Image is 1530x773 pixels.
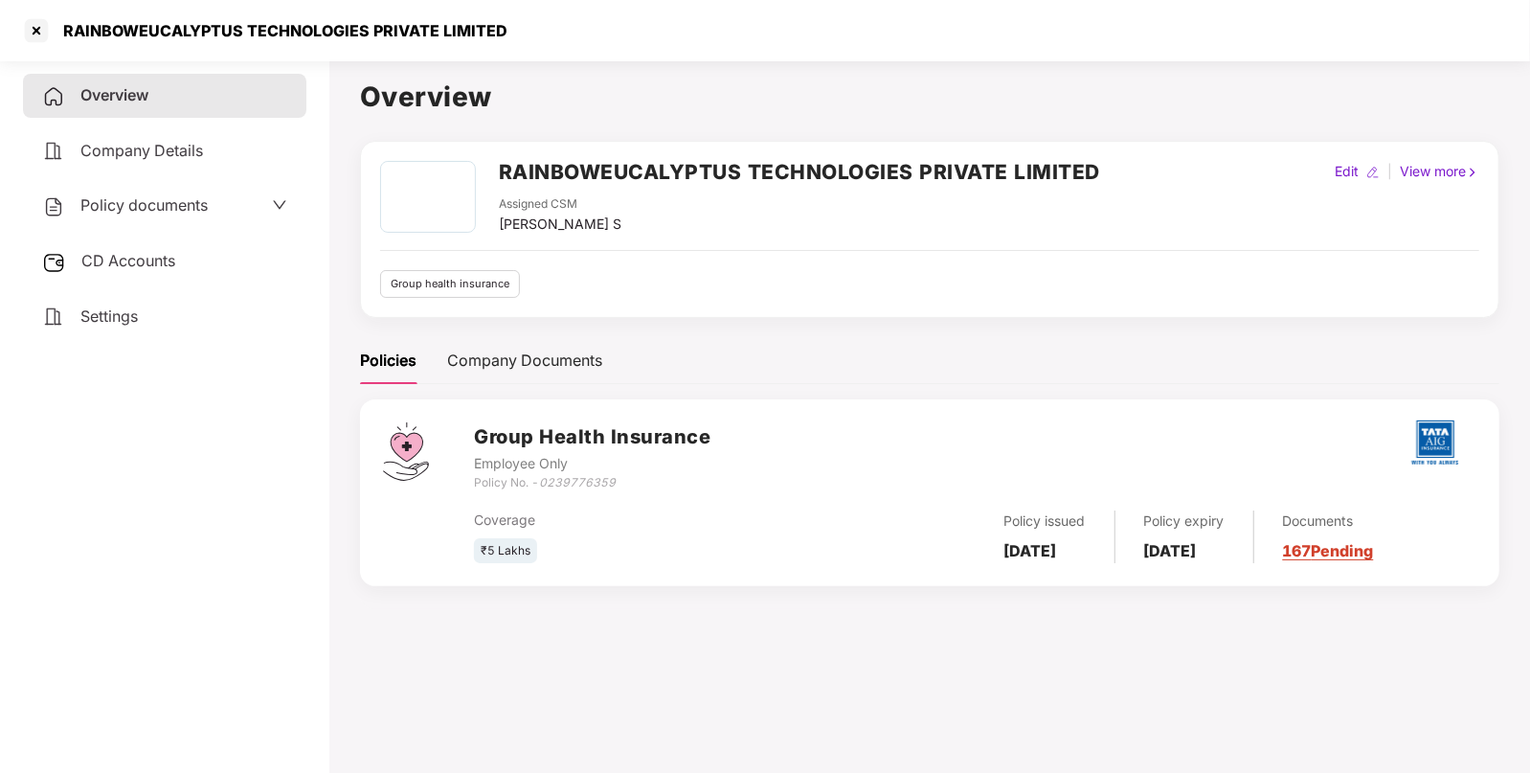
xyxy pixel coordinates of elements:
[42,140,65,163] img: svg+xml;base64,PHN2ZyB4bWxucz0iaHR0cDovL3d3dy53My5vcmcvMjAwMC9zdmciIHdpZHRoPSIyNCIgaGVpZ2h0PSIyNC...
[499,214,621,235] div: [PERSON_NAME] S
[1366,166,1380,179] img: editIcon
[80,141,203,160] span: Company Details
[380,270,520,298] div: Group health insurance
[474,510,808,531] div: Coverage
[1283,541,1374,560] a: 167 Pending
[1283,511,1374,532] div: Documents
[272,197,287,213] span: down
[81,251,175,270] span: CD Accounts
[360,76,1499,118] h1: Overview
[1384,161,1396,182] div: |
[42,195,65,218] img: svg+xml;base64,PHN2ZyB4bWxucz0iaHR0cDovL3d3dy53My5vcmcvMjAwMC9zdmciIHdpZHRoPSIyNCIgaGVpZ2h0PSIyNC...
[1004,541,1057,560] b: [DATE]
[474,422,710,452] h3: Group Health Insurance
[42,85,65,108] img: svg+xml;base64,PHN2ZyB4bWxucz0iaHR0cDovL3d3dy53My5vcmcvMjAwMC9zdmciIHdpZHRoPSIyNCIgaGVpZ2h0PSIyNC...
[1331,161,1362,182] div: Edit
[474,474,710,492] div: Policy No. -
[383,422,429,481] img: svg+xml;base64,PHN2ZyB4bWxucz0iaHR0cDovL3d3dy53My5vcmcvMjAwMC9zdmciIHdpZHRoPSI0Ny43MTQiIGhlaWdodD...
[1004,511,1086,532] div: Policy issued
[42,306,65,329] img: svg+xml;base64,PHN2ZyB4bWxucz0iaHR0cDovL3d3dy53My5vcmcvMjAwMC9zdmciIHdpZHRoPSIyNCIgaGVpZ2h0PSIyNC...
[52,21,507,40] div: RAINBOWEUCALYPTUS TECHNOLOGIES PRIVATE LIMITED
[447,349,602,373] div: Company Documents
[1466,166,1479,179] img: rightIcon
[474,453,710,474] div: Employee Only
[80,85,148,104] span: Overview
[1144,541,1197,560] b: [DATE]
[42,251,66,274] img: svg+xml;base64,PHN2ZyB3aWR0aD0iMjUiIGhlaWdodD0iMjQiIHZpZXdCb3g9IjAgMCAyNSAyNCIgZmlsbD0ibm9uZSIgeG...
[1144,511,1225,532] div: Policy expiry
[360,349,416,373] div: Policies
[1396,161,1483,182] div: View more
[1402,409,1469,476] img: tatag.png
[499,195,621,214] div: Assigned CSM
[80,195,208,215] span: Policy documents
[474,538,537,564] div: ₹5 Lakhs
[499,156,1100,188] h2: RAINBOWEUCALYPTUS TECHNOLOGIES PRIVATE LIMITED
[80,307,138,326] span: Settings
[539,475,616,489] i: 0239776359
